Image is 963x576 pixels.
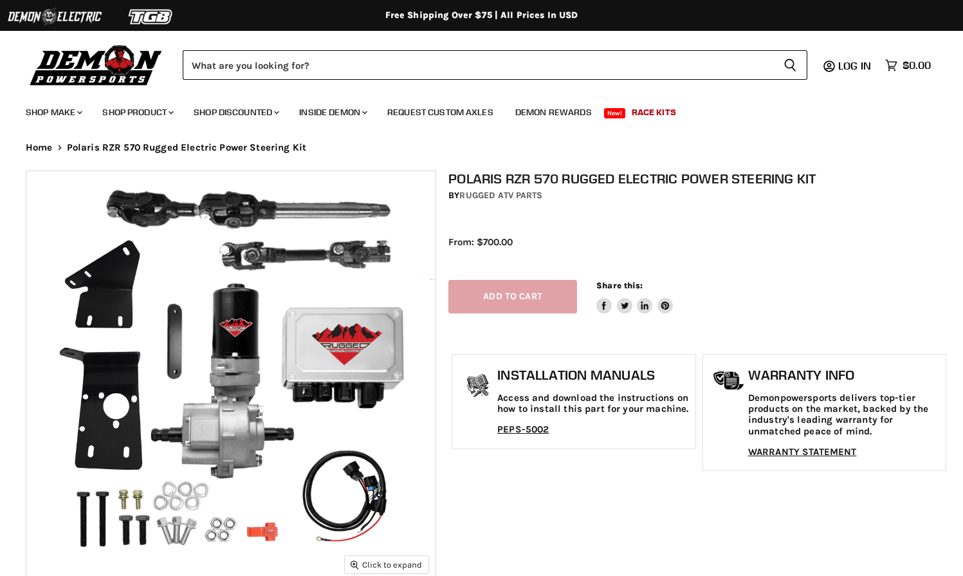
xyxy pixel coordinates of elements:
[184,99,287,125] a: Shop Discounted
[103,5,199,29] img: TGB Logo 2
[93,99,181,125] a: Shop Product
[16,94,928,125] ul: Main menu
[596,281,643,290] span: Share this:
[903,59,931,71] span: $0.00
[26,142,53,153] a: Home
[497,367,689,383] h1: Installation Manuals
[497,393,689,415] p: Access and download the instructions on how to install this part for your machine.
[26,42,167,88] img: Demon Powersports
[289,99,375,125] a: Inside Demon
[462,371,494,403] img: install_manual-icon.png
[16,99,90,125] a: Shop Make
[345,556,428,573] button: Click to expand
[378,99,503,125] a: Request Custom Axles
[713,371,745,391] img: warranty-icon.png
[596,280,673,314] aside: Share this:
[351,560,422,570] span: Click to expand
[497,423,549,435] a: PEPS-5002
[67,142,307,153] span: Polaris RZR 570 Rugged Electric Power Steering Kit
[183,50,807,80] form: Product
[604,108,626,118] span: New!
[448,189,949,203] div: by
[773,50,807,80] button: Search
[622,99,686,125] a: Race Kits
[748,393,940,437] p: Demonpowersports delivers top-tier products on the market, backed by the industry's leading warra...
[6,5,103,29] img: Demon Electric Logo 2
[448,171,949,187] h1: Polaris RZR 570 Rugged Electric Power Steering Kit
[838,59,871,72] span: Log in
[748,367,940,383] h1: Warranty Info
[879,56,937,75] a: $0.00
[506,99,601,125] a: Demon Rewards
[459,190,542,201] a: Rugged ATV Parts
[448,236,513,248] span: From: $700.00
[832,60,879,71] a: Log in
[748,446,857,458] a: WARRANTY STATEMENT
[183,50,773,80] input: Search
